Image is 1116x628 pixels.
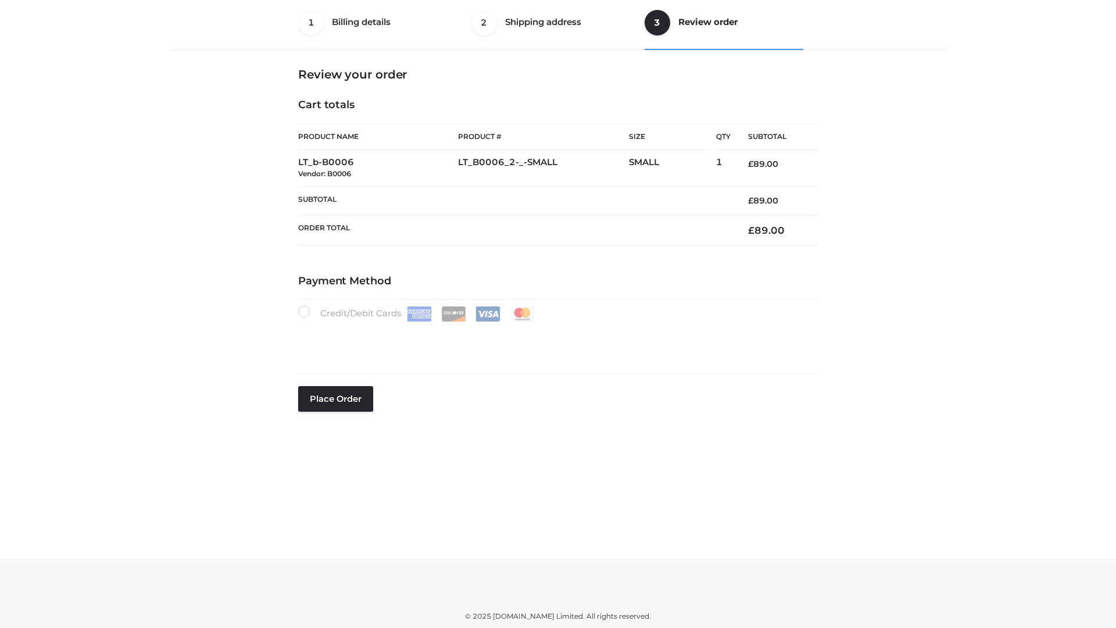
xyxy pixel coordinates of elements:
th: Product Name [298,123,458,150]
td: 1 [716,150,731,187]
bdi: 89.00 [748,224,785,236]
label: Credit/Debit Cards [298,306,536,322]
h3: Review your order [298,67,818,81]
div: © 2025 [DOMAIN_NAME] Limited. All rights reserved. [173,611,943,622]
img: Discover [441,306,466,322]
th: Product # [458,123,629,150]
img: Mastercard [510,306,535,322]
bdi: 89.00 [748,195,778,206]
iframe: Secure payment input frame [296,319,815,362]
img: Amex [407,306,432,322]
th: Subtotal [298,186,731,215]
th: Qty [716,123,731,150]
th: Size [629,124,710,150]
th: Subtotal [731,124,818,150]
small: Vendor: B0006 [298,169,351,178]
span: £ [748,159,753,169]
img: Visa [475,306,500,322]
h4: Payment Method [298,275,818,288]
td: LT_b-B0006 [298,150,458,187]
button: Place order [298,386,373,412]
td: LT_B0006_2-_-SMALL [458,150,629,187]
th: Order Total [298,215,731,246]
span: £ [748,224,754,236]
td: SMALL [629,150,716,187]
bdi: 89.00 [748,159,778,169]
h4: Cart totals [298,99,818,112]
span: £ [748,195,753,206]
